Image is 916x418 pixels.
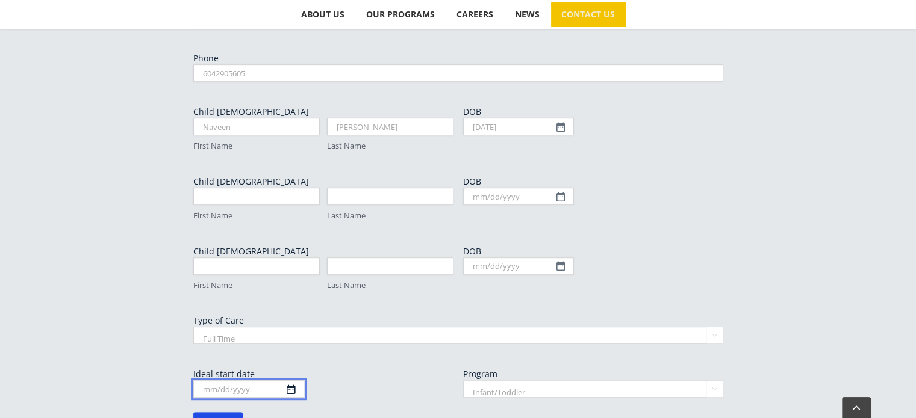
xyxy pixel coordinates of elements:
[456,10,493,19] span: CAREERS
[327,140,453,152] label: Last Name
[193,140,320,152] label: First Name
[446,2,504,26] a: CAREERS
[193,176,309,188] legend: Child [DEMOGRAPHIC_DATA]
[193,245,309,257] legend: Child [DEMOGRAPHIC_DATA]
[463,257,574,275] input: mm/dd/yyyy
[193,315,723,327] label: Type of Care
[193,106,309,118] legend: Child [DEMOGRAPHIC_DATA]
[193,52,723,64] label: Phone
[193,210,320,221] label: First Name
[366,10,435,19] span: OUR PROGRAMS
[301,10,344,19] span: ABOUT US
[193,280,320,291] label: First Name
[193,380,304,398] input: mm/dd/yyyy
[463,176,723,188] label: DOB
[327,280,453,291] label: Last Name
[515,10,540,19] span: NEWS
[356,2,446,26] a: OUR PROGRAMS
[463,245,723,257] label: DOB
[463,188,574,205] input: mm/dd/yyyy
[463,106,723,118] label: DOB
[551,2,626,26] a: CONTACT US
[327,210,453,221] label: Last Name
[463,118,574,135] input: mm/dd/yyyy
[561,10,615,19] span: CONTACT US
[505,2,550,26] a: NEWS
[193,368,453,380] label: Ideal start date
[291,2,355,26] a: ABOUT US
[463,368,723,380] label: Program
